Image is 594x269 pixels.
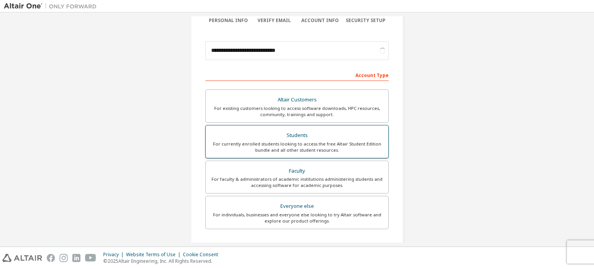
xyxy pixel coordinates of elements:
[210,176,384,188] div: For faculty & administrators of academic institutions administering students and accessing softwa...
[210,201,384,212] div: Everyone else
[210,105,384,118] div: For existing customers looking to access software downloads, HPC resources, community, trainings ...
[47,254,55,262] img: facebook.svg
[205,17,251,24] div: Personal Info
[72,254,80,262] img: linkedin.svg
[205,69,389,81] div: Account Type
[343,17,389,24] div: Security Setup
[85,254,96,262] img: youtube.svg
[60,254,68,262] img: instagram.svg
[126,252,183,258] div: Website Terms of Use
[297,17,343,24] div: Account Info
[210,166,384,176] div: Faculty
[210,212,384,224] div: For individuals, businesses and everyone else looking to try Altair software and explore our prod...
[210,130,384,141] div: Students
[205,241,389,253] div: Your Profile
[251,17,297,24] div: Verify Email
[210,141,384,153] div: For currently enrolled students looking to access the free Altair Student Edition bundle and all ...
[2,254,42,262] img: altair_logo.svg
[183,252,223,258] div: Cookie Consent
[103,252,126,258] div: Privacy
[210,94,384,105] div: Altair Customers
[4,2,101,10] img: Altair One
[103,258,223,264] p: © 2025 Altair Engineering, Inc. All Rights Reserved.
